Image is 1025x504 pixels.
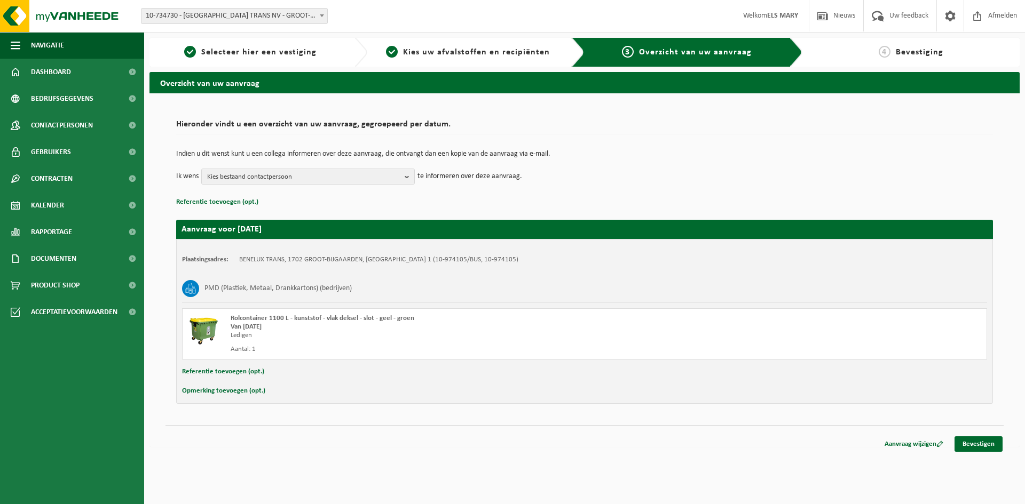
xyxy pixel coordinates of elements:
[231,331,627,340] div: Ledigen
[182,384,265,398] button: Opmerking toevoegen (opt.)
[31,59,71,85] span: Dashboard
[188,314,220,346] img: WB-1100-HPE-GN-51.png
[31,219,72,245] span: Rapportage
[176,120,993,134] h2: Hieronder vindt u een overzicht van uw aanvraag, gegroepeerd per datum.
[141,8,328,24] span: 10-734730 - BENELUX TRANS NV - GROOT-BIJGAARDEN
[622,46,634,58] span: 3
[31,272,80,299] span: Product Shop
[155,46,346,59] a: 1Selecteer hier een vestiging
[141,9,327,23] span: 10-734730 - BENELUX TRANS NV - GROOT-BIJGAARDEN
[31,112,93,139] span: Contactpersonen
[207,169,400,185] span: Kies bestaand contactpersoon
[403,48,550,57] span: Kies uw afvalstoffen en recipiënten
[417,169,522,185] p: te informeren over deze aanvraag.
[879,46,890,58] span: 4
[639,48,752,57] span: Overzicht van uw aanvraag
[373,46,564,59] a: 2Kies uw afvalstoffen en recipiënten
[149,72,1020,93] h2: Overzicht van uw aanvraag
[204,280,352,297] h3: PMD (Plastiek, Metaal, Drankkartons) (bedrijven)
[176,169,199,185] p: Ik wens
[176,195,258,209] button: Referentie toevoegen (opt.)
[182,365,264,379] button: Referentie toevoegen (opt.)
[767,12,798,20] strong: ELS MARY
[231,323,262,330] strong: Van [DATE]
[31,299,117,325] span: Acceptatievoorwaarden
[386,46,398,58] span: 2
[184,46,196,58] span: 1
[877,436,951,452] a: Aanvraag wijzigen
[231,315,414,322] span: Rolcontainer 1100 L - kunststof - vlak deksel - slot - geel - groen
[896,48,943,57] span: Bevestiging
[31,85,93,112] span: Bedrijfsgegevens
[239,255,518,264] td: BENELUX TRANS, 1702 GROOT-BIJGAARDEN, [GEOGRAPHIC_DATA] 1 (10-974105/BUS, 10-974105)
[231,345,627,354] div: Aantal: 1
[31,165,73,192] span: Contracten
[176,150,993,158] p: Indien u dit wenst kunt u een collega informeren over deze aanvraag, die ontvangt dan een kopie v...
[31,245,76,272] span: Documenten
[182,225,262,234] strong: Aanvraag voor [DATE]
[31,32,64,59] span: Navigatie
[31,192,64,219] span: Kalender
[955,436,1003,452] a: Bevestigen
[31,139,71,165] span: Gebruikers
[201,169,415,185] button: Kies bestaand contactpersoon
[201,48,317,57] span: Selecteer hier een vestiging
[182,256,228,263] strong: Plaatsingsadres:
